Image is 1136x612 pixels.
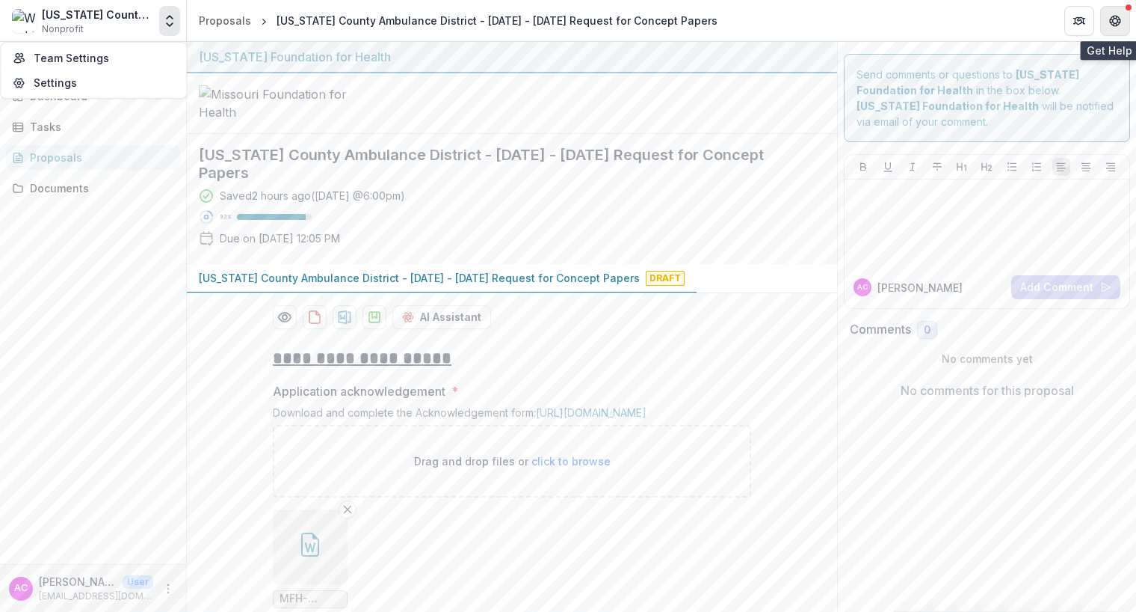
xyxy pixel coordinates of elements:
[877,280,963,296] p: [PERSON_NAME]
[273,406,751,425] div: Download and complete the Acknowledgement form:
[339,501,356,518] button: Remove File
[6,145,180,170] a: Proposals
[879,158,897,176] button: Underline
[273,382,445,400] p: Application acknowledgement
[193,10,257,31] a: Proposals
[30,180,168,196] div: Documents
[414,453,611,469] p: Drag and drop files or
[30,119,168,135] div: Tasks
[199,13,251,28] div: Proposals
[159,6,180,36] button: Open entity switcher
[850,322,911,337] h2: Comments
[6,114,180,139] a: Tasks
[1100,6,1130,36] button: Get Help
[280,593,341,605] span: MFH-Grant-Acknowledgement_WCAD.doc
[199,85,348,121] img: Missouri Foundation for Health
[42,7,153,22] div: [US_STATE] County Ambulance District
[220,230,340,246] p: Due on [DATE] 12:05 PM
[333,305,356,329] button: download-proposal
[536,406,646,419] a: [URL][DOMAIN_NAME]
[1064,6,1094,36] button: Partners
[362,305,386,329] button: download-proposal
[220,188,405,204] div: Saved 2 hours ago ( [DATE] @ 6:00pm )
[273,305,297,329] button: Preview 3cd4aab1-322b-4d23-bc11-5b8be954ad9d-0.pdf
[392,305,491,329] button: AI Assistant
[953,158,971,176] button: Heading 1
[924,324,930,337] span: 0
[1028,158,1046,176] button: Ordered List
[39,590,153,603] p: [EMAIL_ADDRESS][DOMAIN_NAME]
[904,158,922,176] button: Italicize
[1052,158,1070,176] button: Align Left
[14,584,28,593] div: Amber Coleman
[42,22,84,36] span: Nonprofit
[199,48,825,66] div: [US_STATE] Foundation for Health
[199,146,801,182] h2: [US_STATE] County Ambulance District - [DATE] - [DATE] Request for Concept Papers
[928,158,946,176] button: Strike
[531,455,611,468] span: click to browse
[978,158,995,176] button: Heading 2
[273,510,348,608] div: Remove FileMFH-Grant-Acknowledgement_WCAD.doc
[159,580,177,598] button: More
[193,10,723,31] nav: breadcrumb
[30,150,168,165] div: Proposals
[850,351,1124,367] p: No comments yet
[123,575,153,589] p: User
[646,271,685,286] span: Draft
[277,13,717,28] div: [US_STATE] County Ambulance District - [DATE] - [DATE] Request for Concept Papers
[1102,158,1120,176] button: Align Right
[39,574,117,590] p: [PERSON_NAME]
[6,176,180,201] a: Documents
[854,158,872,176] button: Bold
[1077,158,1095,176] button: Align Center
[199,270,640,286] p: [US_STATE] County Ambulance District - [DATE] - [DATE] Request for Concept Papers
[1011,275,1120,299] button: Add Comment
[303,305,327,329] button: download-proposal
[901,382,1074,400] p: No comments for this proposal
[857,284,868,291] div: Amber Coleman
[844,54,1130,142] div: Send comments or questions to in the box below. will be notified via email of your comment.
[1003,158,1021,176] button: Bullet List
[12,9,36,33] img: Washington County Ambulance District
[856,100,1039,112] strong: [US_STATE] Foundation for Health
[220,212,231,222] p: 92 %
